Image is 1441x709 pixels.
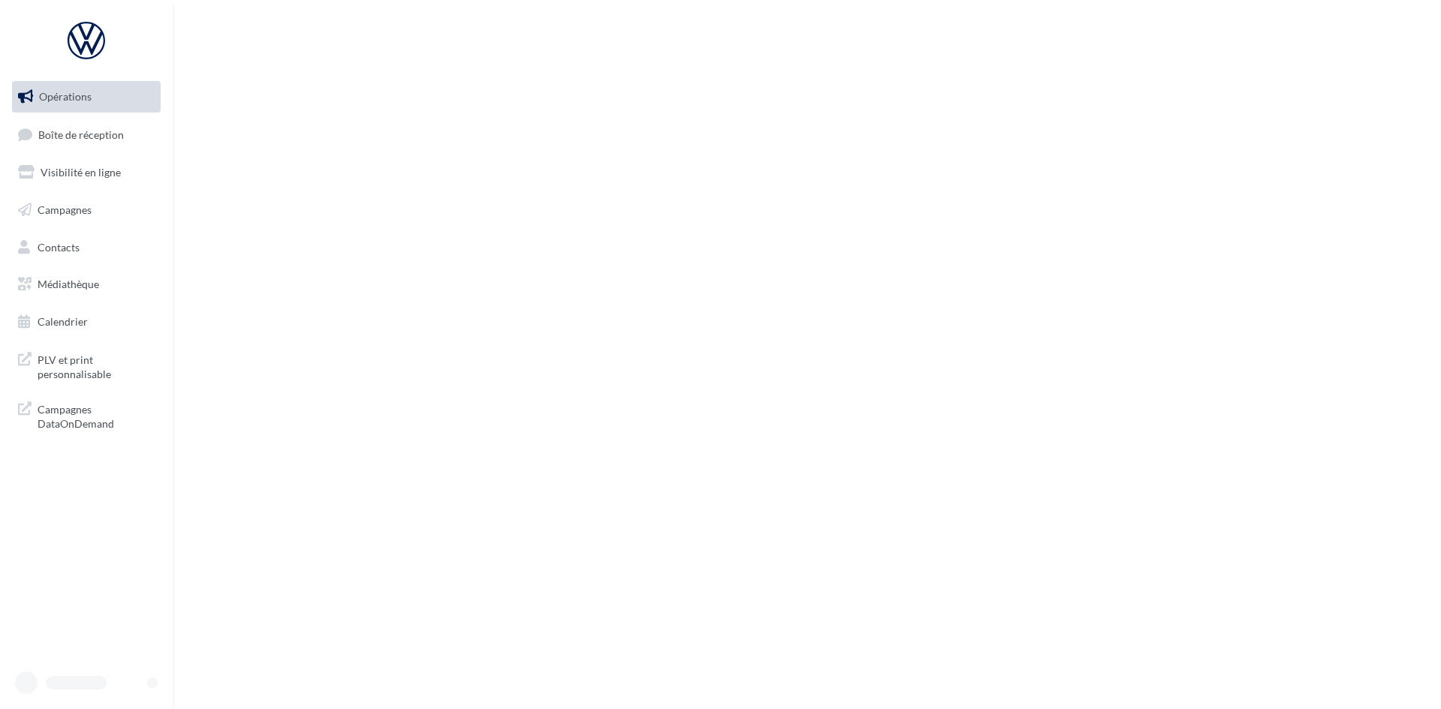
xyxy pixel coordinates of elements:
span: Médiathèque [38,278,99,290]
a: Calendrier [9,306,164,338]
span: Contacts [38,240,80,253]
a: Campagnes DataOnDemand [9,393,164,437]
a: PLV et print personnalisable [9,344,164,388]
span: Opérations [39,90,92,103]
span: Calendrier [38,315,88,328]
a: Campagnes [9,194,164,226]
a: Contacts [9,232,164,263]
span: Visibilité en ligne [41,166,121,179]
span: Campagnes DataOnDemand [38,399,155,431]
span: PLV et print personnalisable [38,350,155,382]
a: Médiathèque [9,269,164,300]
span: Campagnes [38,203,92,216]
a: Boîte de réception [9,119,164,151]
a: Visibilité en ligne [9,157,164,188]
span: Boîte de réception [38,128,124,140]
a: Opérations [9,81,164,113]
